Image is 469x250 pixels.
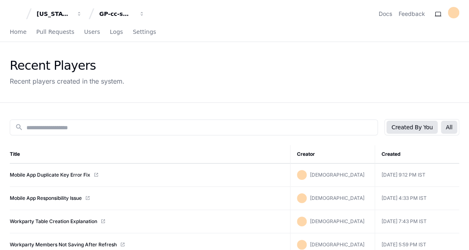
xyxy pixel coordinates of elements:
[375,164,459,187] td: [DATE] 9:12 PM IST
[290,145,375,164] th: Creator
[10,76,124,86] div: Recent players created in the system.
[36,23,74,42] a: Pull Requests
[10,58,124,73] div: Recent Players
[37,10,72,18] div: [US_STATE] Pacific
[133,29,156,34] span: Settings
[99,10,134,18] div: GP-cc-sml-apps
[386,121,437,134] button: Created By You
[310,241,364,248] span: [DEMOGRAPHIC_DATA]
[375,145,459,164] th: Created
[96,7,148,21] button: GP-cc-sml-apps
[10,195,82,201] a: Mobile App Responsibility Issue
[84,29,100,34] span: Users
[10,172,90,178] a: Mobile App Duplicate Key Error Fix
[375,187,459,210] td: [DATE] 4:33 PM IST
[133,23,156,42] a: Settings
[441,121,457,134] button: All
[310,172,364,178] span: [DEMOGRAPHIC_DATA]
[15,123,23,131] mat-icon: search
[10,23,26,42] a: Home
[110,29,123,34] span: Logs
[10,218,97,225] a: Workparty Table Creation Explanation
[310,218,364,224] span: [DEMOGRAPHIC_DATA]
[399,10,425,18] button: Feedback
[33,7,85,21] button: [US_STATE] Pacific
[10,29,26,34] span: Home
[110,23,123,42] a: Logs
[36,29,74,34] span: Pull Requests
[10,145,290,164] th: Title
[375,210,459,233] td: [DATE] 7:43 PM IST
[10,241,117,248] a: Workparty Members Not Saving After Refresh
[84,23,100,42] a: Users
[310,195,364,201] span: [DEMOGRAPHIC_DATA]
[379,10,392,18] a: Docs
